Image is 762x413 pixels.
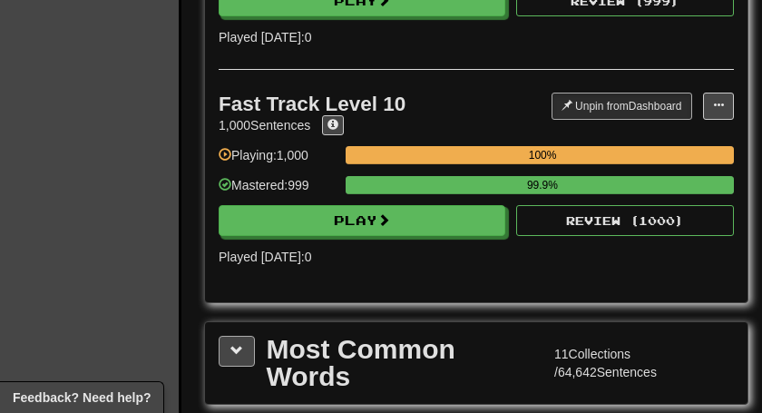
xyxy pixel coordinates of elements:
[267,336,543,390] div: Most Common Words
[219,30,311,44] span: Played [DATE]: 0
[554,345,734,381] div: 11 Collections / 64,642 Sentences
[219,250,311,264] span: Played [DATE]: 0
[516,205,734,236] button: Review (1000)
[552,93,692,120] button: Unpin fromDashboard
[219,205,505,236] button: Play
[219,146,337,176] div: Playing: 1,000
[219,116,310,134] div: 1,000 Sentences
[351,146,734,164] div: 100%
[219,176,337,206] div: Mastered: 999
[219,93,405,115] div: Fast Track Level 10
[13,388,151,407] span: Open feedback widget
[351,176,733,194] div: 99.9%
